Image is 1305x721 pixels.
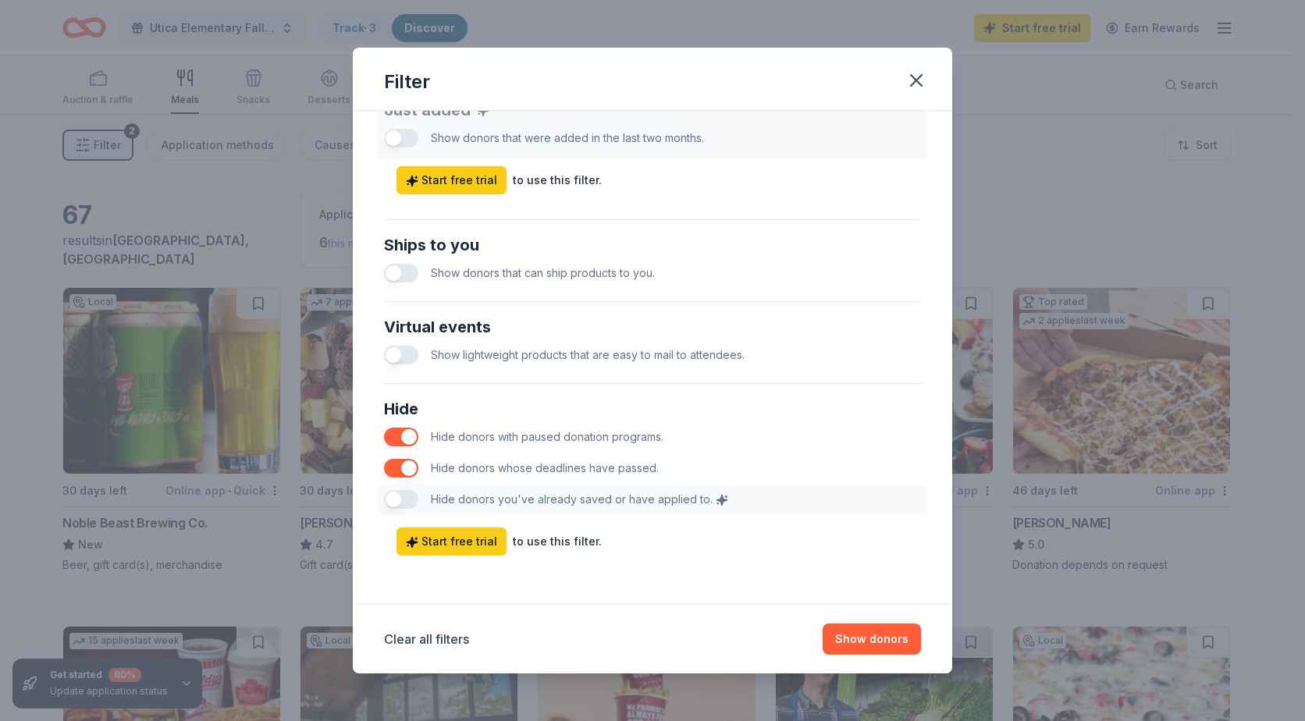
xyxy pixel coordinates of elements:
div: to use this filter. [513,171,602,190]
span: Hide donors whose deadlines have passed. [431,461,659,474]
span: Start free trial [406,532,497,551]
span: Show donors that can ship products to you. [431,266,655,279]
span: Hide donors with paused donation programs. [431,430,663,443]
span: Show lightweight products that are easy to mail to attendees. [431,348,745,361]
a: Start free trial [396,166,507,194]
span: Start free trial [406,171,497,190]
a: Start free trial [396,527,507,556]
div: Ships to you [384,233,921,257]
div: Hide [384,396,921,421]
div: to use this filter. [513,532,602,551]
button: Clear all filters [384,630,469,648]
div: Virtual events [384,314,921,339]
div: Filter [384,69,430,94]
button: Show donors [823,623,921,655]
